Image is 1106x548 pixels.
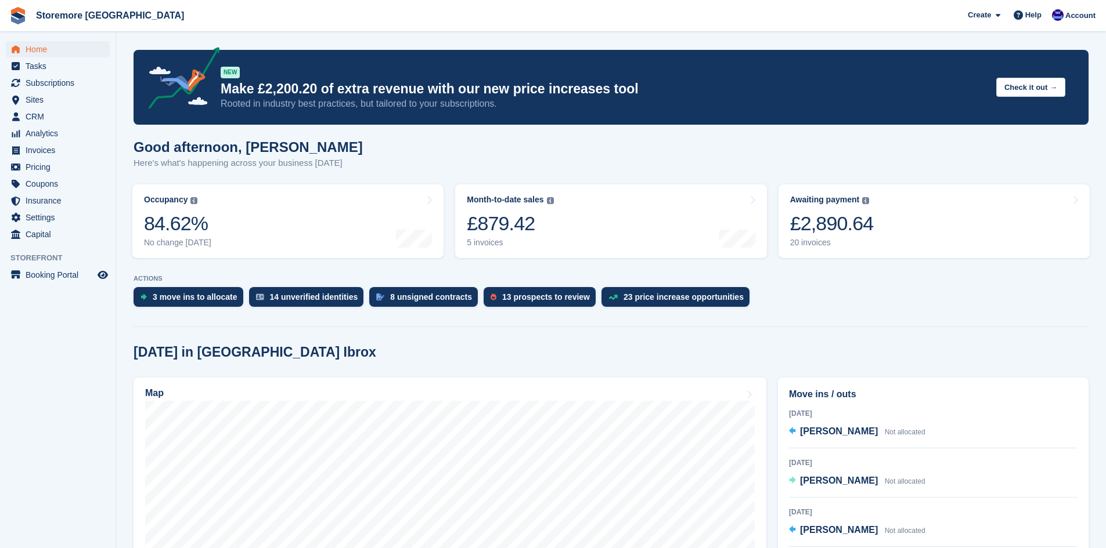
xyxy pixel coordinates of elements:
div: No change [DATE] [144,238,211,248]
a: 13 prospects to review [484,287,601,313]
a: 14 unverified identities [249,287,370,313]
a: Preview store [96,268,110,282]
span: Analytics [26,125,95,141]
div: NEW [221,67,240,78]
div: 3 move ins to allocate [153,292,237,302]
a: menu [6,58,110,74]
div: 5 invoices [467,238,553,248]
div: [DATE] [789,507,1078,517]
div: 8 unsigned contracts [390,292,472,302]
img: icon-info-grey-7440780725fd019a000dd9b08b2336e03edf1995a4989e88bcd33f0948082b44.svg [547,197,554,204]
img: Angela [1052,9,1064,21]
span: Account [1065,10,1096,21]
a: Month-to-date sales £879.42 5 invoices [455,184,766,258]
a: 8 unsigned contracts [369,287,484,313]
span: Capital [26,226,95,242]
div: Month-to-date sales [467,195,543,205]
span: Sites [26,92,95,108]
span: Tasks [26,58,95,74]
a: menu [6,75,110,91]
img: icon-info-grey-7440780725fd019a000dd9b08b2336e03edf1995a4989e88bcd33f0948082b44.svg [190,197,197,204]
a: menu [6,209,110,226]
a: Awaiting payment £2,890.64 20 invoices [779,184,1090,258]
div: [DATE] [789,458,1078,468]
button: Check it out → [996,78,1065,97]
p: Make £2,200.20 of extra revenue with our new price increases tool [221,81,987,97]
img: icon-info-grey-7440780725fd019a000dd9b08b2336e03edf1995a4989e88bcd33f0948082b44.svg [862,197,869,204]
div: Occupancy [144,195,188,205]
img: prospect-51fa495bee0391a8d652442698ab0144808aea92771e9ea1ae160a38d050c398.svg [491,293,496,300]
h2: Map [145,388,164,398]
a: [PERSON_NAME] Not allocated [789,474,925,489]
span: Create [968,9,991,21]
div: 84.62% [144,212,211,235]
img: move_ins_to_allocate_icon-fdf77a2bb77ea45bf5b3d319d69a93e2d87916cf1d5bf7949dd705db3b84f3ca.svg [140,293,147,300]
span: Help [1025,9,1042,21]
a: menu [6,176,110,192]
a: menu [6,92,110,108]
img: contract_signature_icon-13c848040528278c33f63329250d36e43548de30e8caae1d1a13099fd9432cc5.svg [376,293,384,300]
a: menu [6,108,110,125]
img: verify_identity-adf6edd0f0f0b5bbfe63781bf79b02c33cf7c696d77639b501bdc392416b5a36.svg [256,293,264,300]
h2: [DATE] in [GEOGRAPHIC_DATA] Ibrox [134,344,376,360]
a: menu [6,193,110,209]
div: £879.42 [467,212,553,235]
img: price_increase_opportunities-93ffe204e8149a01c8c9dc8f82e8f89637d9d84a8eef4429ea346261dce0b2c0.svg [608,295,618,300]
span: Storefront [10,252,116,264]
a: Storemore [GEOGRAPHIC_DATA] [31,6,189,25]
a: 23 price increase opportunities [601,287,755,313]
div: £2,890.64 [790,212,874,235]
a: menu [6,41,110,57]
span: [PERSON_NAME] [800,476,878,485]
span: Insurance [26,193,95,209]
div: Awaiting payment [790,195,860,205]
span: Booking Portal [26,267,95,283]
span: Invoices [26,142,95,158]
img: stora-icon-8386f47178a22dfd0bd8f6a31ec36ba5ce8667c1dd55bd0f319d3a0aa187defe.svg [9,7,27,24]
a: 3 move ins to allocate [134,287,249,313]
h1: Good afternoon, [PERSON_NAME] [134,139,363,155]
a: menu [6,125,110,141]
div: 13 prospects to review [502,292,590,302]
div: 23 price increase opportunities [624,292,744,302]
a: menu [6,142,110,158]
p: Here's what's happening across your business [DATE] [134,157,363,170]
span: Settings [26,209,95,226]
span: Home [26,41,95,57]
div: [DATE] [789,408,1078,419]
span: [PERSON_NAME] [800,426,878,436]
a: [PERSON_NAME] Not allocated [789,424,925,440]
span: Not allocated [885,527,925,535]
span: Subscriptions [26,75,95,91]
h2: Move ins / outs [789,387,1078,401]
span: CRM [26,108,95,125]
span: Coupons [26,176,95,192]
p: ACTIONS [134,275,1089,282]
p: Rooted in industry best practices, but tailored to your subscriptions. [221,97,987,110]
a: menu [6,267,110,283]
a: Occupancy 84.62% No change [DATE] [132,184,444,258]
a: menu [6,226,110,242]
span: [PERSON_NAME] [800,525,878,535]
a: [PERSON_NAME] Not allocated [789,523,925,538]
a: menu [6,159,110,175]
img: price-adjustments-announcement-icon-8257ccfd72463d97f412b2fc003d46551f7dbcb40ab6d574587a9cd5c0d94... [139,47,220,113]
span: Not allocated [885,477,925,485]
div: 14 unverified identities [270,292,358,302]
div: 20 invoices [790,238,874,248]
span: Pricing [26,159,95,175]
span: Not allocated [885,428,925,436]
